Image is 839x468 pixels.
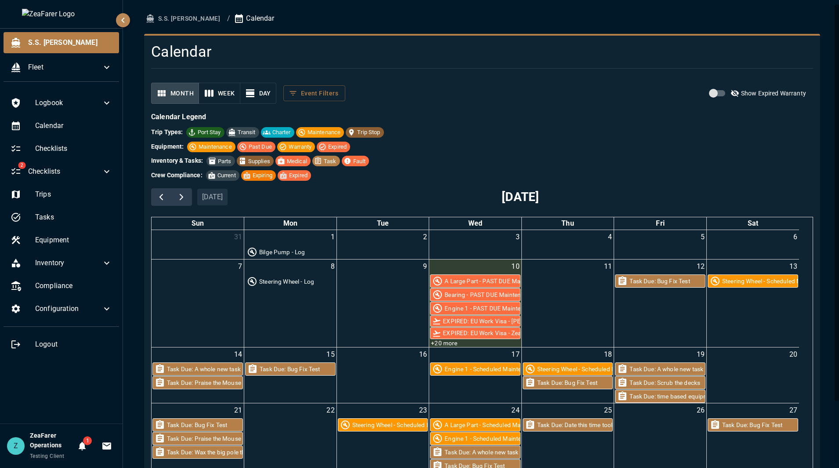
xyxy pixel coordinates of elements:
[152,230,244,260] td: August 31, 2025
[430,289,520,301] div: Maintenance is past due by 159 days (80 day interval)
[260,365,320,373] div: Task Due: Bug Fix Test
[227,13,230,24] li: /
[445,290,534,299] div: Bearing - PAST DUE Maintenance
[4,57,119,78] div: Fleet
[245,143,275,151] span: Past Due
[245,157,274,166] span: Supplies
[35,303,101,314] span: Configuration
[320,157,340,166] span: Task
[629,392,717,401] div: Task Due: time based equipment
[144,11,820,27] nav: breadcrumb
[18,162,25,169] span: 2
[286,171,311,180] span: Expired
[325,347,336,362] a: September 15, 2025
[152,260,244,347] td: September 7, 2025
[152,347,244,403] td: September 14, 2025
[695,260,706,274] a: September 12, 2025
[35,281,112,291] span: Compliance
[430,340,458,347] a: Show 20 more events
[417,347,429,362] a: September 16, 2025
[537,420,612,429] div: Task Due: Date this time tool
[244,230,337,260] td: September 1, 2025
[167,448,253,457] div: Task Due: Wax the big pole thing
[629,378,700,387] div: Task Due: Scrub the decks
[708,275,798,287] div: Regular maintenance required (5 day interval)
[695,347,706,362] a: September 19, 2025
[336,260,429,347] td: September 9, 2025
[445,434,538,443] div: Engine 1 - Scheduled Maintenance
[445,420,547,429] div: A Large Part - Scheduled Maintenance
[430,275,520,287] div: Maintenance is past due by 456 days (14 day interval)
[151,142,184,152] h6: Equipment:
[245,275,316,288] div: Usage reading: 670 Liters.
[350,157,369,166] span: Fault
[214,157,235,166] span: Parts
[151,111,813,123] h6: Calendar Legend
[190,217,206,230] a: Sunday
[417,403,429,417] a: September 23, 2025
[695,403,706,417] a: September 26, 2025
[28,37,112,48] span: S.S. [PERSON_NAME]
[214,171,239,180] span: Current
[430,363,520,375] div: Regular maintenance required (7 day interval)
[167,365,241,373] div: Task Due: A whole new task
[510,347,521,362] a: September 17, 2025
[151,156,203,166] h6: Inventory & Tasks:
[269,128,294,137] span: Charter
[4,252,119,274] div: Inventory
[35,121,112,131] span: Calendar
[788,347,799,362] a: September 20, 2025
[445,277,546,285] div: A Large Part - PAST DUE Maintenance
[35,258,101,268] span: Inventory
[35,189,112,200] span: Trips
[706,347,799,403] td: September 20, 2025
[22,9,101,19] img: ZeaFarer Logo
[614,230,707,260] td: September 5, 2025
[167,420,227,429] div: Task Due: Bug Fix Test
[445,448,518,457] div: Task Due: A whole new task
[510,403,521,417] a: September 24, 2025
[4,334,119,355] div: Logout
[35,339,112,350] span: Logout
[521,347,614,403] td: September 18, 2025
[282,217,299,230] a: Monday
[467,217,484,230] a: Wednesday
[7,437,25,455] div: Z
[514,230,521,244] a: September 3, 2025
[28,62,101,73] span: Fleet
[654,217,666,230] a: Friday
[354,128,383,137] span: Trip Stop
[259,248,305,256] div: Bilge Pump - Log
[4,32,119,53] div: S.S. [PERSON_NAME]
[521,260,614,347] td: September 11, 2025
[151,83,276,104] div: calendar view
[35,98,101,108] span: Logbook
[195,143,235,151] span: Maintenance
[421,260,429,274] a: September 9, 2025
[430,432,520,445] div: Regular maintenance required (7 day interval)
[510,260,521,274] a: September 10, 2025
[283,85,345,102] button: filter calendar events
[232,403,244,417] a: September 21, 2025
[614,260,707,347] td: September 12, 2025
[430,419,520,431] div: Regular maintenance required (14 day interval)
[523,363,613,375] div: Regular maintenance required (5 day interval)
[151,171,203,180] h6: Crew Compliance:
[232,347,244,362] a: September 14, 2025
[722,420,782,429] div: Task Due: Bug Fix Test
[4,298,119,319] div: Configuration
[429,260,522,347] td: September 10, 2025
[259,277,314,286] div: Steering Wheel - Log
[429,347,522,403] td: September 17, 2025
[602,347,614,362] a: September 18, 2025
[602,403,614,417] a: September 25, 2025
[234,128,259,137] span: Transit
[421,230,429,244] a: September 2, 2025
[144,11,224,27] button: S.S. [PERSON_NAME]
[4,184,119,205] div: Trips
[234,13,274,24] p: Calendar
[245,246,307,258] div: Usage reading: 800 Liters.
[430,302,520,314] div: Maintenance is past due by 20 days (7 day interval)
[329,230,336,244] a: September 1, 2025
[30,431,73,450] h6: ZeaFarer Operations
